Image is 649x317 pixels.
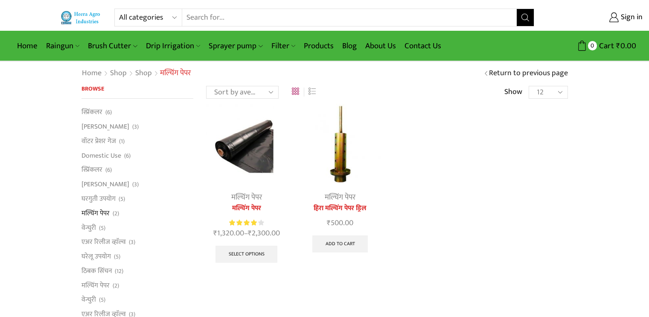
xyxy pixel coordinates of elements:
span: Cart [597,40,614,52]
span: (1) [119,137,125,146]
span: (2) [113,209,119,218]
a: Contact Us [400,36,445,56]
a: ठिबक सिंचन [81,264,112,278]
a: Drip Irrigation [142,36,204,56]
a: Home [13,36,42,56]
span: (3) [132,180,139,189]
span: (3) [129,238,135,247]
a: Blog [338,36,361,56]
span: (5) [99,224,105,232]
a: मल्चिंग पेपर [81,278,110,293]
span: 0 [588,41,597,50]
a: एअर रिलीज व्हाॅल्व [81,235,126,249]
a: स्प्रिंकलर [81,163,102,177]
bdi: 500.00 [327,217,353,229]
span: – [206,228,287,239]
bdi: 0.00 [616,39,636,53]
span: (6) [124,152,131,160]
a: घरगुती उपयोग [81,191,116,206]
a: Add to cart: “हिरा मल्चिंग पेपर ड्रिल” [312,235,368,252]
a: Raingun [42,36,84,56]
a: Shop [110,68,127,79]
a: Filter [267,36,300,56]
a: Sign in [547,10,643,25]
a: मल्चिंग पेपर [325,191,355,204]
span: ₹ [616,39,620,53]
a: Sprayer pump [204,36,267,56]
img: Mulching Paper Hole [300,104,380,185]
a: मल्चिंग पेपर [81,206,110,220]
bdi: 2,300.00 [248,227,280,240]
a: Products [300,36,338,56]
button: Search button [517,9,534,26]
bdi: 1,320.00 [213,227,244,240]
a: स्प्रिंकलर [81,107,102,119]
span: (2) [113,282,119,290]
span: (5) [114,252,120,261]
span: ₹ [327,217,331,229]
span: ₹ [248,227,252,240]
span: Show [504,87,522,98]
span: Sign in [619,12,643,23]
a: Home [81,68,102,79]
a: Select options for “मल्चिंग पेपर” [215,246,278,263]
a: हिरा मल्चिंग पेपर ड्रिल [300,203,380,214]
span: (6) [105,108,112,117]
span: (3) [132,123,139,131]
a: Brush Cutter [84,36,141,56]
span: Browse [81,84,104,94]
a: Shop [135,68,152,79]
nav: Breadcrumb [81,68,191,79]
a: वेन्चुरी [81,293,96,307]
img: Mulching Paper [206,104,287,185]
a: घरेलू उपयोग [81,249,111,264]
h1: मल्चिंग पेपर [160,69,191,78]
span: ₹ [213,227,217,240]
a: [PERSON_NAME] [81,177,129,192]
a: Return to previous page [489,68,568,79]
div: Rated 4.14 out of 5 [229,218,264,227]
a: मल्चिंग पेपर [231,191,262,204]
a: मल्चिंग पेपर [206,203,287,214]
a: About Us [361,36,400,56]
a: 0 Cart ₹0.00 [543,38,636,54]
span: (5) [99,296,105,304]
a: वॉटर प्रेशर गेज [81,134,116,148]
input: Search for... [182,9,517,26]
span: (6) [105,166,112,174]
a: [PERSON_NAME] [81,120,129,134]
span: (12) [115,267,123,276]
span: (5) [119,195,125,203]
a: Domestic Use [81,148,121,163]
a: वेन्चुरी [81,220,96,235]
select: Shop order [206,86,279,99]
span: Rated out of 5 [229,218,258,227]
